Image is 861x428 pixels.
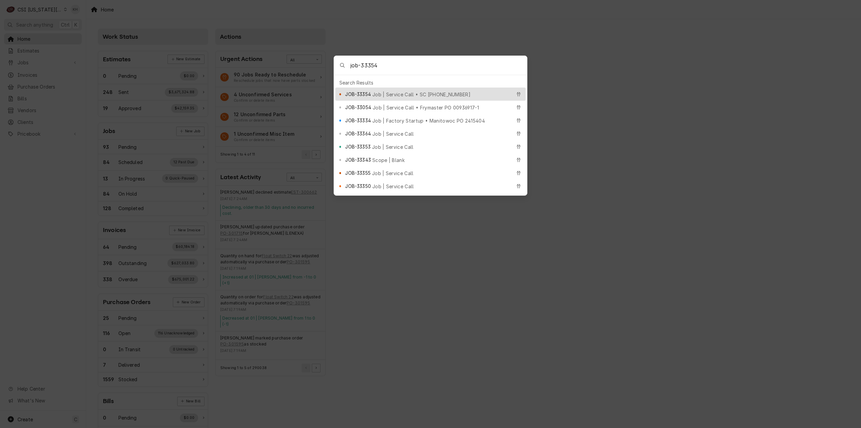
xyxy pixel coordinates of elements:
span: JOB-33353 [345,143,370,150]
span: JOB-33054 [345,104,371,111]
span: Job | Service Call • Frymaster PO 00936917-1 [373,104,479,111]
span: Job | Service Call • SC [PHONE_NUMBER] [372,91,471,98]
span: JOB-33334 [345,117,371,124]
span: JOB-33364 [345,130,371,137]
span: JOB-33354 [345,91,371,98]
span: Scope | Blank [372,157,405,164]
div: Search Results [335,78,526,88]
div: Global Command Menu [334,56,527,196]
span: JOB-33350 [345,183,371,190]
span: Job | Factory Startup • Manitowoc PO 2415404 [372,117,485,124]
span: JOB-33355 [345,169,370,176]
span: JOB-33343 [345,156,371,163]
span: Job | Service Call [372,143,414,151]
span: Job | Service Call [372,183,414,190]
input: Search anything [350,56,527,75]
span: Job | Service Call [372,170,414,177]
span: Job | Service Call [372,130,414,137]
